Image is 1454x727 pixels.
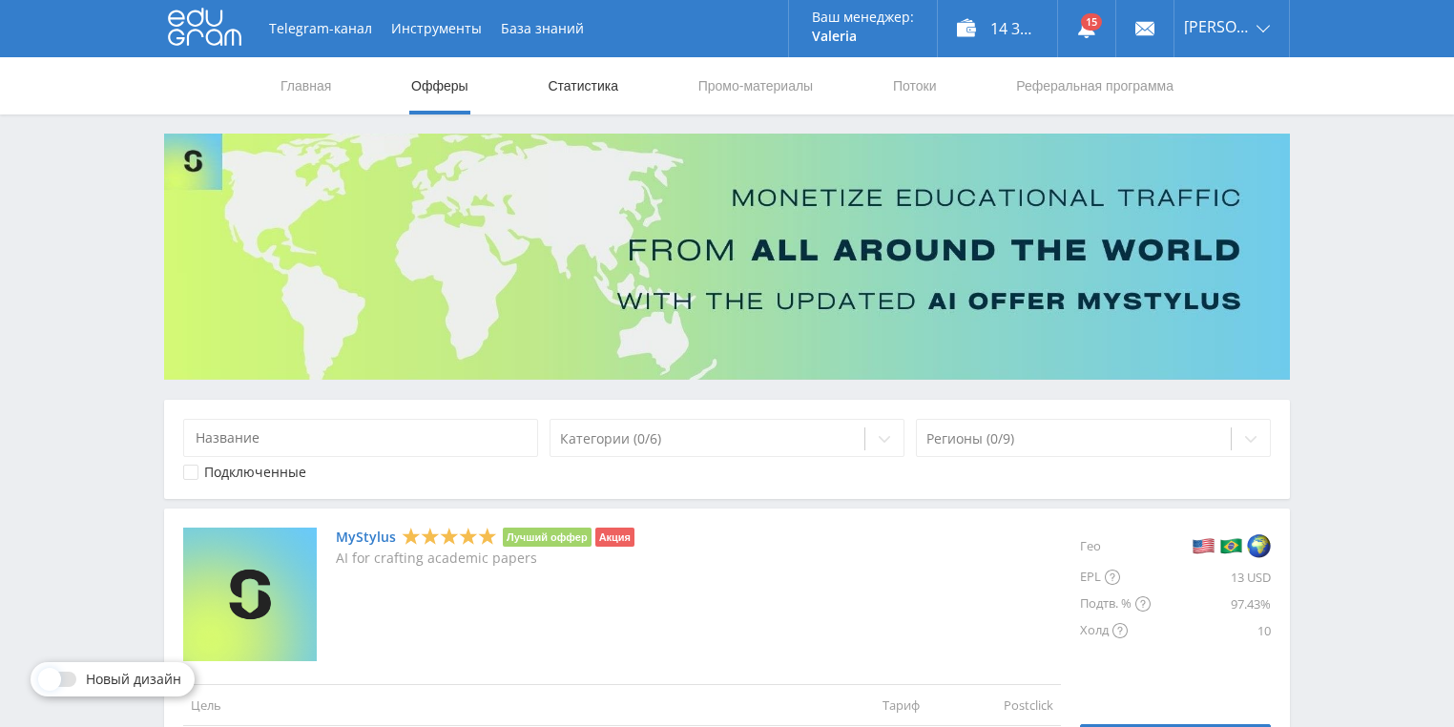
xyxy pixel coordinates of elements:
img: MyStylus [183,528,317,661]
td: Postclick [927,684,1061,725]
div: Гео [1080,528,1151,564]
div: Подтв. % [1080,591,1151,617]
li: Лучший оффер [503,528,592,547]
a: Главная [279,57,333,114]
a: Офферы [409,57,470,114]
div: 13 USD [1151,564,1271,591]
a: Потоки [891,57,939,114]
div: EPL [1080,564,1151,591]
a: Промо-материалы [696,57,815,114]
span: Новый дизайн [86,672,181,687]
li: Акция [595,528,634,547]
p: Valeria [812,29,914,44]
div: 5 Stars [402,527,497,547]
span: [PERSON_NAME] [1184,19,1251,34]
a: Реферальная программа [1014,57,1175,114]
img: Banner [164,134,1290,380]
div: Холд [1080,617,1151,644]
p: Ваш менеджер: [812,10,914,25]
div: Подключенные [204,465,306,480]
a: Статистика [546,57,620,114]
p: AI for crafting academic papers [336,550,634,566]
a: MyStylus [336,530,396,545]
div: 97.43% [1151,591,1271,617]
td: Цель [183,684,794,725]
td: Тариф [794,684,927,725]
input: Название [183,419,538,457]
div: 10 [1151,617,1271,644]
